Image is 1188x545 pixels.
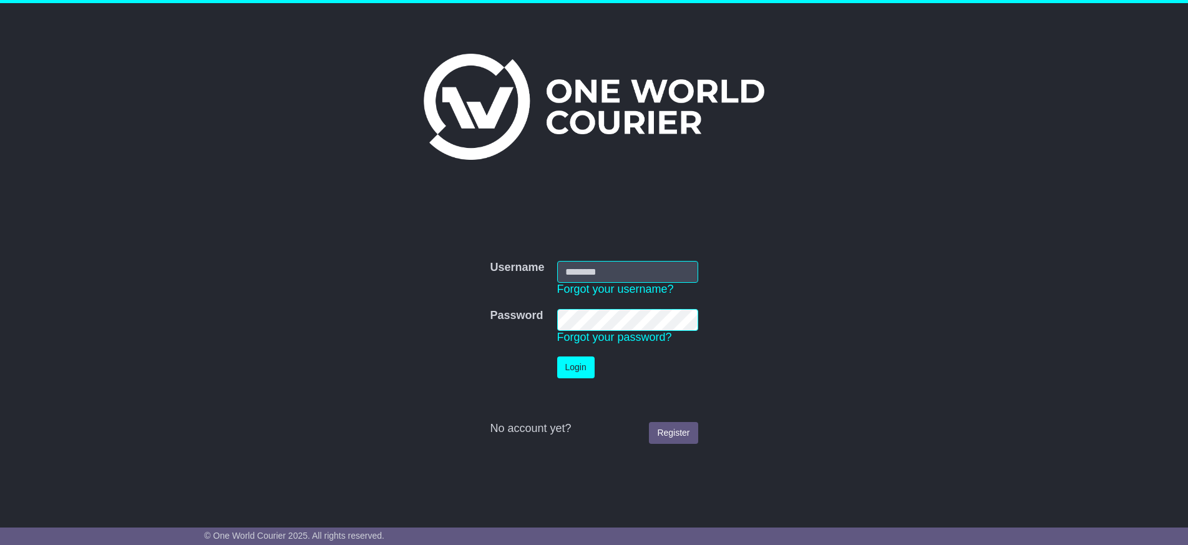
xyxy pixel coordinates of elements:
label: Username [490,261,544,275]
div: No account yet? [490,422,698,436]
label: Password [490,309,543,323]
span: © One World Courier 2025. All rights reserved. [204,531,384,541]
button: Login [557,356,595,378]
a: Register [649,422,698,444]
a: Forgot your password? [557,331,672,343]
a: Forgot your username? [557,283,674,295]
img: One World [424,54,764,160]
